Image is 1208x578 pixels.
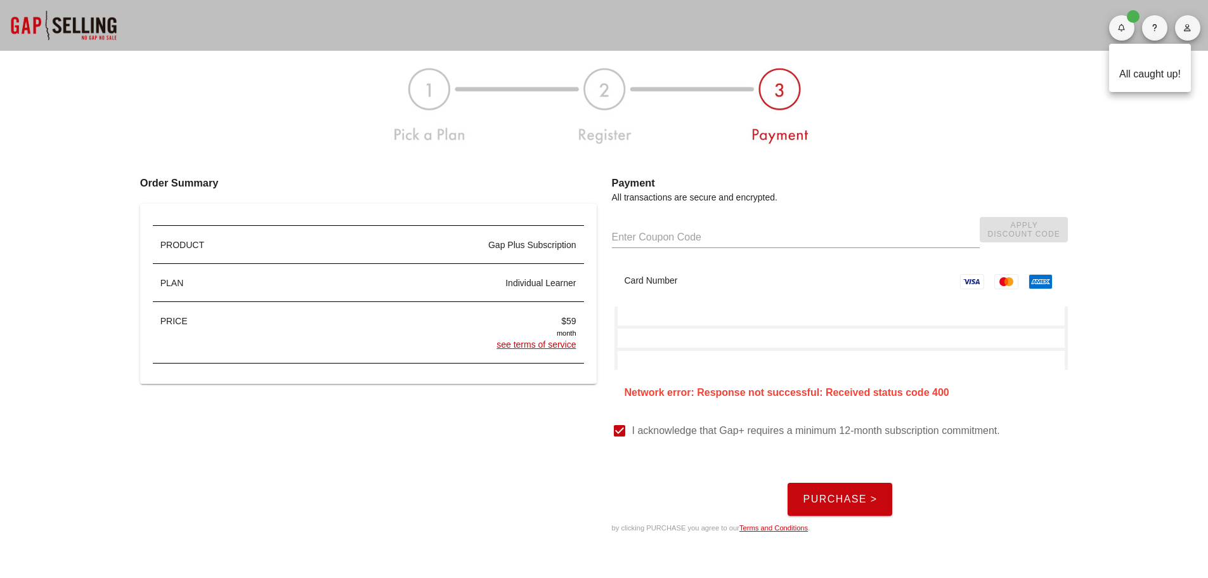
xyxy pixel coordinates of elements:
[268,277,576,290] div: individual learner
[268,315,576,328] div: $59
[140,175,597,191] h3: Order Summary
[153,302,261,364] div: PRICE
[268,239,576,252] div: Gap Plus Subscription
[612,227,980,247] input: Enter Coupon Code
[153,226,261,264] div: PRODUCT
[153,264,261,302] div: PLAN
[612,191,1068,204] p: All transactions are secure and encrypted.
[382,58,826,150] img: plan-register-payment-123-3.jpg
[620,331,1063,346] iframe: Secure expiration date input frame
[612,519,810,532] small: by clicking PURCHASE you agree to our .
[802,494,877,505] span: Purchase >
[1029,274,1053,289] img: american_express.svg
[994,274,1018,289] img: master.svg
[1119,54,1181,82] div: All caught up!
[625,385,1058,400] div: Network error: Response not successful: Received status code 400
[1127,10,1140,23] span: Badge
[612,175,1068,191] h3: Payment
[620,308,1063,324] iframe: Secure card number input frame
[788,483,892,516] button: Purchase >
[620,353,1063,368] iframe: Secure CVC input frame
[632,424,1068,437] label: I acknowledge that Gap+ requires a minimum 12-month subscription commitment.
[960,274,984,289] img: visa.svg
[268,328,576,339] div: month
[497,339,576,350] a: see terms of service
[739,524,808,532] a: Terms and Conditions
[625,275,678,286] label: Card Number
